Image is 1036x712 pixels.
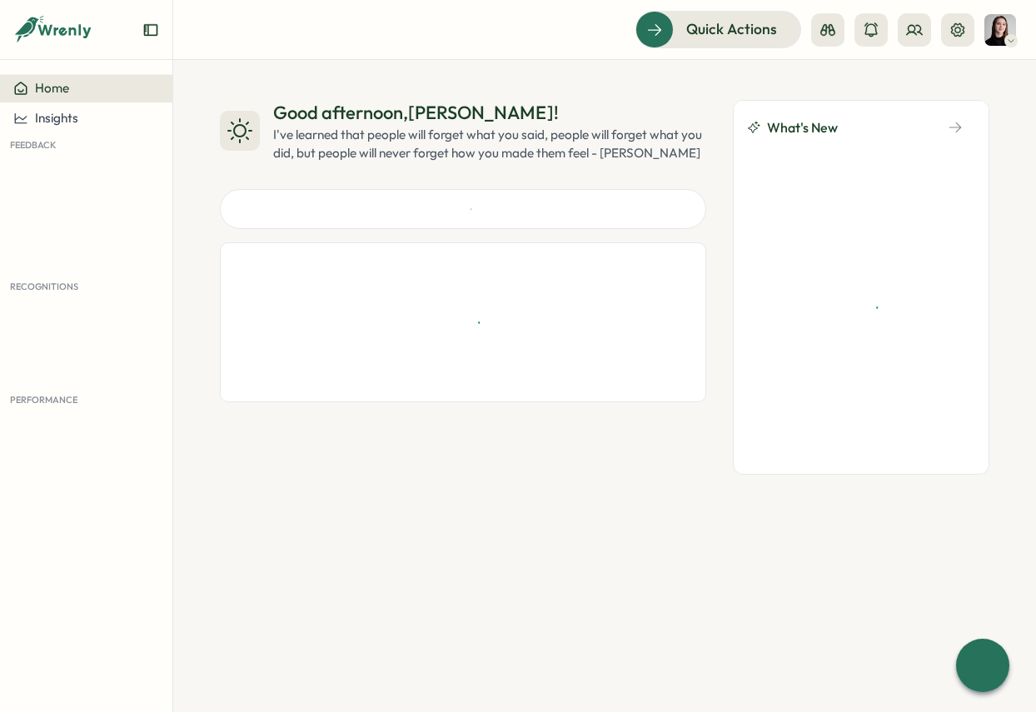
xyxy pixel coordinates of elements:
button: Expand sidebar [142,22,159,38]
span: What's New [767,117,838,138]
button: Quick Actions [635,11,801,47]
img: Elena Ladushyna [984,14,1016,46]
div: Good afternoon , [PERSON_NAME] ! [273,100,706,126]
span: Quick Actions [686,18,777,40]
span: Insights [35,110,78,126]
div: I've learned that people will forget what you said, people will forget what you did, but people w... [273,126,706,162]
span: Home [35,80,69,96]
